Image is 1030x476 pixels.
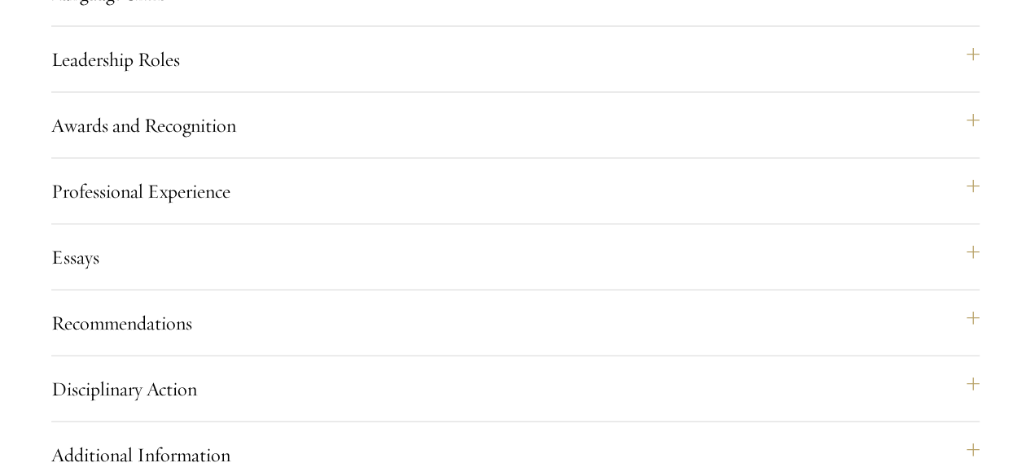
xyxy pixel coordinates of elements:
[51,172,980,211] button: Professional Experience
[51,106,980,145] button: Awards and Recognition
[51,40,980,79] button: Leadership Roles
[51,238,980,277] button: Essays
[51,304,980,343] button: Recommendations
[51,369,980,408] button: Disciplinary Action
[51,435,980,474] button: Additional Information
